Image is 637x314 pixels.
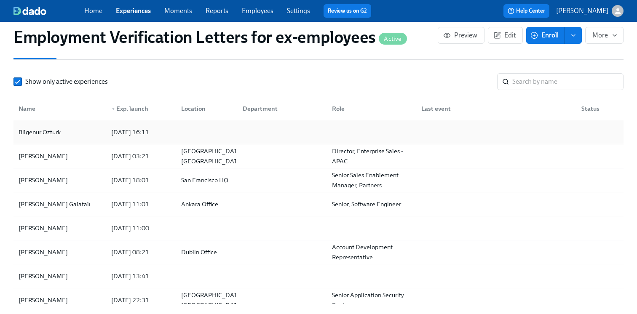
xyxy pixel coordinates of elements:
div: [PERSON_NAME] Galatalı [15,199,104,209]
a: Experiences [116,7,151,15]
div: ▼Exp. launch [104,100,174,117]
div: [PERSON_NAME] [15,271,104,281]
a: Moments [164,7,192,15]
div: Bilgenur Ozturk [15,127,104,137]
button: Preview [438,27,484,44]
div: Bilgenur Ozturk[DATE] 16:11 [13,120,624,144]
div: Senior, Software Engineer [329,199,415,209]
div: [PERSON_NAME] [15,151,104,161]
div: [PERSON_NAME][DATE] 03:21[GEOGRAPHIC_DATA], [GEOGRAPHIC_DATA]Director, Enterprise Sales - APAC [13,144,624,168]
div: San Francisco HQ [178,175,236,185]
div: Account Development Representative [329,242,415,262]
h1: Employment Verification Letters for ex-employees [13,27,407,47]
div: [GEOGRAPHIC_DATA], [GEOGRAPHIC_DATA] [178,290,248,310]
div: [PERSON_NAME][DATE] 13:41 [13,264,624,288]
a: dado [13,7,84,15]
div: [DATE] 22:31 [108,295,174,305]
div: [PERSON_NAME] [15,223,104,233]
img: dado [13,7,46,15]
div: Department [236,100,325,117]
div: Location [174,100,236,117]
div: Status [575,100,622,117]
a: Settings [287,7,310,15]
span: Show only active experiences [25,77,108,86]
div: [PERSON_NAME] [15,295,104,305]
div: [DATE] 18:01 [108,175,174,185]
div: Exp. launch [108,104,174,114]
div: [DATE] 11:00 [108,223,174,233]
div: Status [578,104,622,114]
a: Review us on G2 [328,7,367,15]
a: Home [84,7,102,15]
button: [PERSON_NAME] [556,5,624,17]
div: Location [178,104,236,114]
div: [GEOGRAPHIC_DATA], [GEOGRAPHIC_DATA] [178,146,248,166]
button: More [585,27,624,44]
div: [PERSON_NAME][DATE] 11:00 [13,216,624,240]
div: Name [15,104,104,114]
div: [PERSON_NAME] [15,175,104,185]
div: [DATE] 16:11 [108,127,153,137]
span: More [592,31,616,40]
div: [PERSON_NAME][DATE] 18:01San Francisco HQSenior Sales Enablement Manager, Partners [13,168,624,192]
div: [DATE] 08:21 [108,247,174,257]
div: [PERSON_NAME][DATE] 08:21Dublin OfficeAccount Development Representative [13,240,624,264]
div: Ankara Office [178,199,236,209]
a: Reports [206,7,228,15]
input: Search by name [512,73,624,90]
div: [PERSON_NAME] Galatalı[DATE] 11:01Ankara OfficeSenior, Software Engineer [13,192,624,216]
div: [DATE] 13:41 [108,271,174,281]
div: [DATE] 11:01 [108,199,174,209]
a: Employees [242,7,273,15]
div: Senior Application Security Engineer [329,290,415,310]
div: [PERSON_NAME] [15,247,104,257]
span: ▼ [111,107,115,111]
div: Last event [418,104,575,114]
div: Role [329,104,415,114]
p: [PERSON_NAME] [556,6,608,16]
button: Help Center [503,4,549,18]
span: Edit [495,31,516,40]
div: [DATE] 03:21 [108,151,174,161]
div: Name [15,100,104,117]
div: [PERSON_NAME][DATE] 22:31[GEOGRAPHIC_DATA], [GEOGRAPHIC_DATA]Senior Application Security Engineer [13,288,624,312]
div: Role [325,100,415,117]
button: Review us on G2 [324,4,371,18]
div: Director, Enterprise Sales - APAC [329,146,415,166]
span: Active [379,36,407,42]
div: Last event [415,100,575,117]
div: Department [239,104,325,114]
button: Edit [488,27,523,44]
button: enroll [565,27,582,44]
button: Enroll [526,27,565,44]
div: Dublin Office [178,247,236,257]
span: Help Center [508,7,545,15]
div: Senior Sales Enablement Manager, Partners [329,170,415,190]
span: Enroll [532,31,559,40]
span: Preview [445,31,477,40]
